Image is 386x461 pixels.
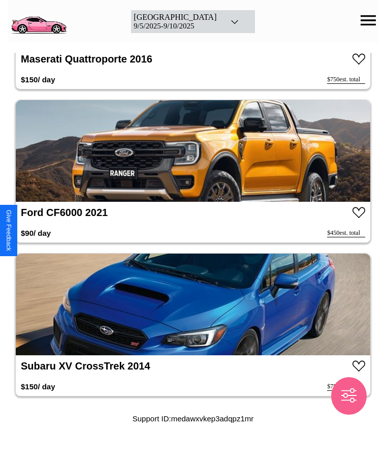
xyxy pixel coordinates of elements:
[21,53,152,65] a: Maserati Quattroporte 2016
[327,229,365,237] div: $ 450 est. total
[21,360,150,372] a: Subaru XV CrossTrek 2014
[327,383,365,391] div: $ 750 est. total
[133,412,253,425] p: Support ID: medawxvkep3adqpz1mr
[21,70,55,89] h3: $ 150 / day
[21,207,108,218] a: Ford CF6000 2021
[134,22,216,30] div: 9 / 5 / 2025 - 9 / 10 / 2025
[5,210,12,251] div: Give Feedback
[21,377,55,396] h3: $ 150 / day
[327,76,365,84] div: $ 750 est. total
[8,5,70,36] img: logo
[134,13,216,22] div: [GEOGRAPHIC_DATA]
[21,224,51,242] h3: $ 90 / day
